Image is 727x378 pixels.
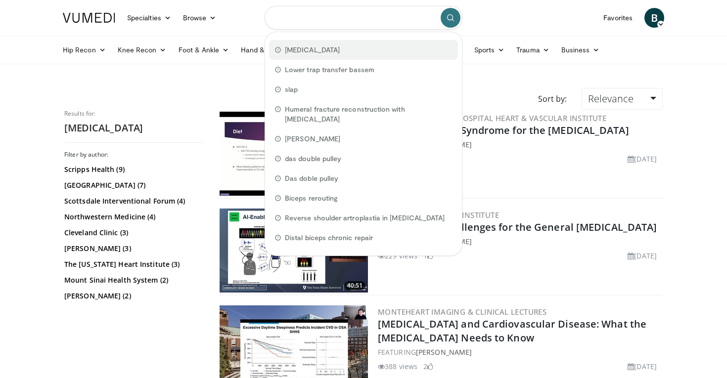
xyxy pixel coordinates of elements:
[285,65,374,75] span: Lower trap transfer bassem
[64,122,203,134] h2: [MEDICAL_DATA]
[378,307,546,317] a: MonteHeart Imaging & Clinical Lectures
[378,220,657,234] a: 21st Century Challenges for the General [MEDICAL_DATA]
[285,233,373,243] span: Distal bíceps chronic repair
[177,8,223,28] a: Browse
[555,40,606,60] a: Business
[285,45,340,55] span: [MEDICAL_DATA]
[235,40,299,60] a: Hand & Wrist
[628,154,657,164] li: [DATE]
[423,361,433,372] li: 2
[285,84,298,94] span: slap
[64,151,203,159] h3: Filter by author:
[64,275,200,285] a: Mount Sinai Health System (2)
[285,213,445,223] span: Reverse shoulder artroplastia in [MEDICAL_DATA]
[64,110,203,118] p: Results for:
[64,180,200,190] a: [GEOGRAPHIC_DATA] (7)
[63,13,115,23] img: VuMedi Logo
[582,88,663,110] a: Relevance
[220,209,368,293] a: 40:51
[378,236,661,247] div: FEATURING
[378,317,646,344] a: [MEDICAL_DATA] and Cardiovascular Disease: What the [MEDICAL_DATA] Needs to Know
[531,88,574,110] div: Sort by:
[64,196,200,206] a: Scottsdale Interventional Forum (4)
[416,347,472,357] a: [PERSON_NAME]
[285,173,338,183] span: Das doble pulley
[220,112,368,196] a: 38:09
[378,347,661,357] div: FEATURING
[344,281,365,290] span: 40:51
[510,40,555,60] a: Trauma
[378,139,661,150] div: FEATURING
[64,259,200,269] a: The [US_STATE] Heart Institute (3)
[64,228,200,238] a: Cleveland Clinic (3)
[220,112,368,196] img: edd4107e-d5c2-4417-a081-a193e1644990.300x170_q85_crop-smart_upscale.jpg
[64,212,200,222] a: Northwestern Medicine (4)
[378,361,417,372] li: 388 views
[64,244,200,253] a: [PERSON_NAME] (3)
[64,165,200,174] a: Scripps Health (9)
[378,124,629,137] a: Cardiometabolic Syndrome for the [MEDICAL_DATA]
[628,361,657,372] li: [DATE]
[112,40,173,60] a: Knee Recon
[285,104,452,124] span: Humeral fracture reconstruction with [MEDICAL_DATA]
[285,193,338,203] span: Bíceps rerouting
[285,154,341,164] span: das double pulley
[644,8,664,28] a: B
[57,40,112,60] a: Hip Recon
[588,92,634,105] span: Relevance
[121,8,177,28] a: Specialties
[378,113,606,123] a: The [PERSON_NAME] Hospital Heart & Vascular Institute
[597,8,638,28] a: Favorites
[220,209,368,293] img: 5c578426-6bcd-451e-9e86-33a7504247dc.300x170_q85_crop-smart_upscale.jpg
[173,40,235,60] a: Foot & Ankle
[628,251,657,261] li: [DATE]
[468,40,511,60] a: Sports
[265,6,462,30] input: Search topics, interventions
[285,134,340,144] span: [PERSON_NAME]
[64,291,200,301] a: [PERSON_NAME] (2)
